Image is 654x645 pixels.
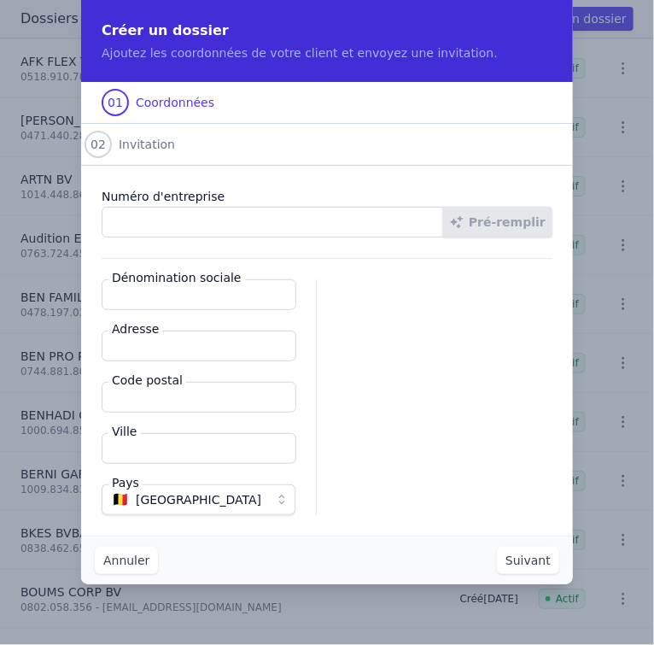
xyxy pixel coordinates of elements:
nav: Progress [81,82,573,166]
span: [GEOGRAPHIC_DATA] [136,490,261,510]
button: Annuler [95,547,158,574]
button: Pré-remplir [443,207,552,237]
label: Dénomination sociale [108,269,245,286]
span: 🇧🇪 [112,495,129,505]
label: Code postal [108,372,186,389]
label: Pays [108,474,143,491]
button: 🇧🇪 [GEOGRAPHIC_DATA] [102,484,295,515]
label: Numéro d'entreprise [102,186,552,207]
label: Adresse [108,320,162,337]
h2: Créer un dossier [102,21,552,41]
label: Ville [108,423,141,440]
button: Suivant [497,547,559,574]
p: Ajoutez les coordonnées de votre client et envoyez une invitation. [102,44,552,62]
span: Coordonnées [136,94,214,111]
span: 01 [108,94,123,111]
span: Invitation [119,136,175,153]
span: 02 [91,136,106,153]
